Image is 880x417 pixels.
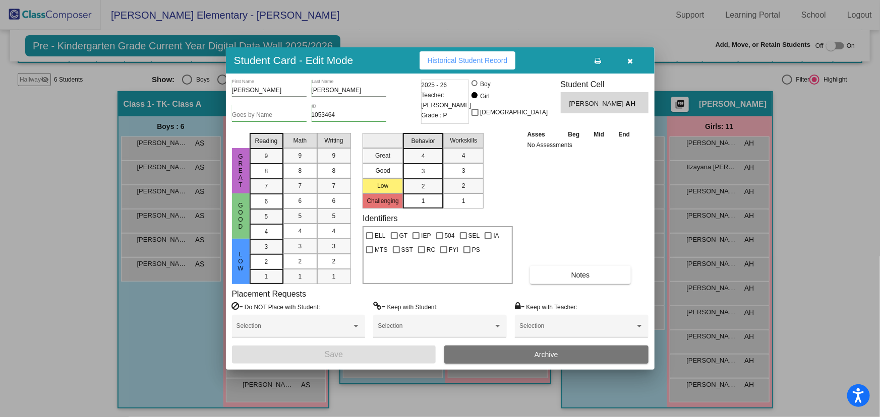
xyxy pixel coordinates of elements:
[265,212,268,221] span: 5
[375,244,387,256] span: MTS
[325,350,343,359] span: Save
[255,136,278,146] span: Reading
[299,212,302,221] span: 5
[232,289,307,299] label: Placement Requests
[375,230,385,242] span: ELL
[312,112,386,119] input: Enter ID
[421,230,431,242] span: IEP
[332,151,336,160] span: 9
[236,251,245,272] span: Low
[493,230,499,242] span: IA
[561,129,587,140] th: Beg
[449,244,458,256] span: FYI
[373,302,438,312] label: = Keep with Student:
[571,271,590,279] span: Notes
[525,140,637,150] td: No Assessments
[569,99,625,109] span: [PERSON_NAME]
[265,242,268,251] span: 3
[428,56,508,64] span: Historical Student Record
[422,152,425,161] span: 4
[299,196,302,205] span: 6
[472,244,480,256] span: PS
[422,196,425,205] span: 1
[232,112,307,119] input: goes by name
[232,302,320,312] label: = Do NOT Place with Student:
[332,166,336,175] span: 8
[480,106,548,118] span: [DEMOGRAPHIC_DATA]
[299,242,302,251] span: 3
[332,227,336,236] span: 4
[234,54,354,66] h3: Student Card - Edit Mode
[530,266,631,284] button: Notes
[450,136,477,145] span: Workskills
[265,152,268,161] span: 9
[462,151,465,160] span: 4
[462,181,465,190] span: 2
[265,272,268,281] span: 1
[420,51,516,69] button: Historical Student Record
[611,129,637,140] th: End
[422,90,472,110] span: Teacher: [PERSON_NAME]
[299,257,302,266] span: 2
[462,196,465,205] span: 1
[265,257,268,266] span: 2
[561,80,649,89] h3: Student Cell
[422,182,425,191] span: 2
[294,136,307,145] span: Math
[444,345,649,364] button: Archive
[332,272,336,281] span: 1
[401,244,413,256] span: SST
[265,182,268,191] span: 7
[265,167,268,176] span: 8
[422,80,447,90] span: 2025 - 26
[299,227,302,236] span: 4
[535,351,558,359] span: Archive
[427,244,435,256] span: RC
[236,202,245,230] span: Good
[299,181,302,190] span: 7
[515,302,577,312] label: = Keep with Teacher:
[480,80,491,89] div: Boy
[525,129,561,140] th: Asses
[236,153,245,188] span: Great
[332,257,336,266] span: 2
[332,242,336,251] span: 3
[299,151,302,160] span: 9
[462,166,465,175] span: 3
[445,230,455,242] span: 504
[422,110,447,120] span: Grade : P
[587,129,611,140] th: Mid
[232,345,436,364] button: Save
[299,272,302,281] span: 1
[468,230,480,242] span: SEL
[332,196,336,205] span: 6
[332,181,336,190] span: 7
[265,197,268,206] span: 6
[363,214,397,223] label: Identifiers
[412,136,435,146] span: Behavior
[299,166,302,175] span: 8
[265,227,268,236] span: 4
[399,230,408,242] span: GT
[625,99,639,109] span: AH
[480,92,490,101] div: Girl
[324,136,343,145] span: Writing
[332,212,336,221] span: 5
[422,167,425,176] span: 3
